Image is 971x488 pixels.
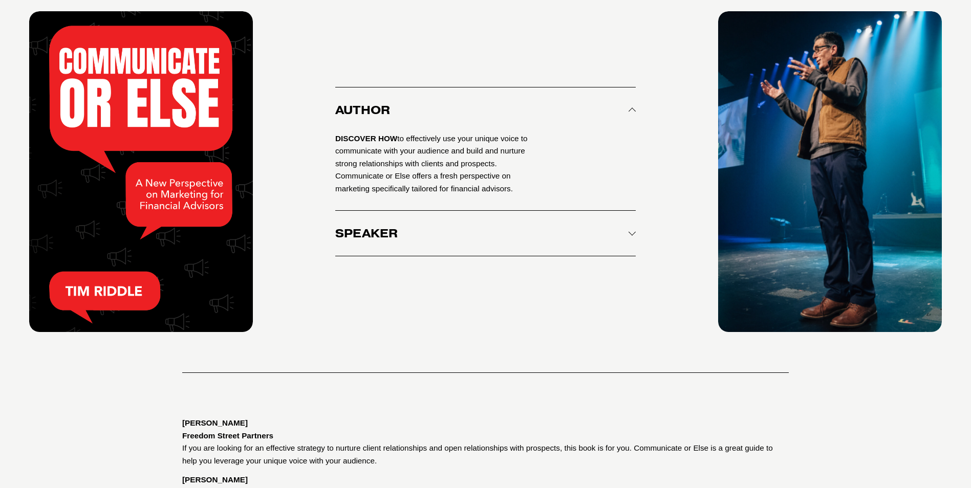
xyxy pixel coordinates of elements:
span: Speaker [335,226,629,240]
p: to effectively use your unique voice to communicate with your audience and build and nurture stro... [335,132,546,195]
div: Author [335,132,636,210]
strong: [PERSON_NAME] Freedom Street Partners [182,418,273,439]
button: Speaker [335,211,636,256]
span: Author [335,103,629,117]
button: Author [335,87,636,132]
p: If you are looking for an effective strategy to nurture client relationships and open relationshi... [182,417,789,467]
strong: DISCOVER HOW [335,134,397,143]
